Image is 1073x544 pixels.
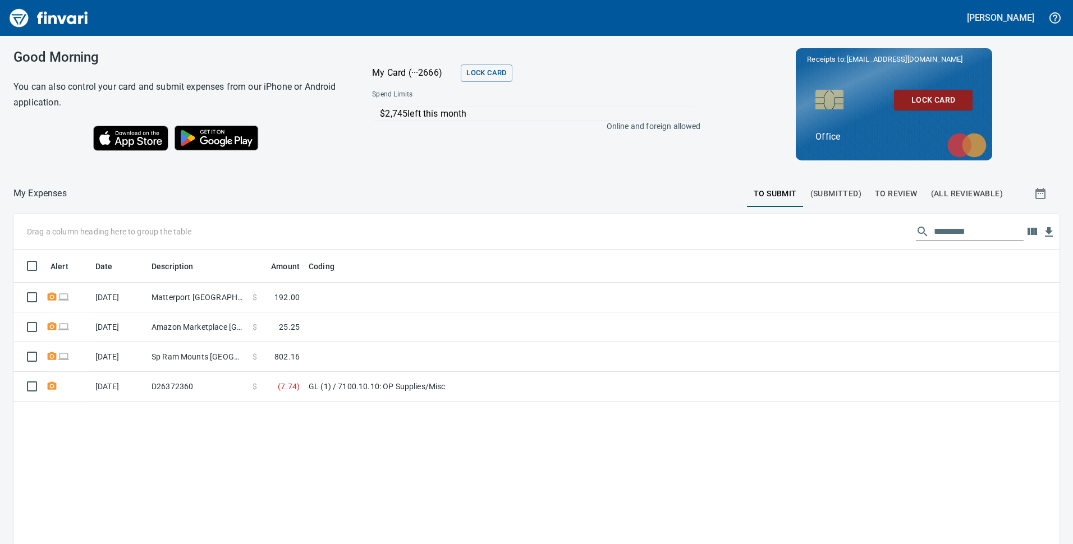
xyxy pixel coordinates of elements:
[147,342,248,372] td: Sp Ram Mounts [GEOGRAPHIC_DATA] [GEOGRAPHIC_DATA]
[754,187,797,201] span: To Submit
[46,323,58,330] span: Receipt Required
[461,64,512,82] button: Lock Card
[372,89,556,100] span: Spend Limits
[466,67,506,80] span: Lock Card
[51,260,68,273] span: Alert
[13,187,67,200] p: My Expenses
[846,54,964,64] span: [EMAIL_ADDRESS][DOMAIN_NAME]
[964,9,1037,26] button: [PERSON_NAME]
[931,187,1003,201] span: (All Reviewable)
[13,49,344,65] h3: Good Morning
[875,187,918,201] span: To Review
[93,126,168,151] img: Download on the App Store
[815,130,973,144] p: Office
[27,226,191,237] p: Drag a column heading here to group the table
[58,323,70,330] span: Online transaction
[278,381,300,392] span: ( 7.74 )
[91,312,147,342] td: [DATE]
[372,66,456,80] p: My Card (···2666)
[253,292,257,303] span: $
[147,312,248,342] td: Amazon Marketplace [GEOGRAPHIC_DATA] [GEOGRAPHIC_DATA]
[894,90,973,110] button: Lock Card
[91,372,147,402] td: [DATE]
[279,321,300,333] span: 25.25
[91,283,147,312] td: [DATE]
[363,121,700,132] p: Online and foreign allowed
[309,260,334,273] span: Coding
[256,260,300,273] span: Amount
[380,107,695,121] p: $2,745 left this month
[13,79,344,110] h6: You can also control your card and submit expenses from our iPhone or Android application.
[903,93,964,107] span: Lock Card
[274,351,300,362] span: 802.16
[942,127,992,163] img: mastercard.svg
[271,260,300,273] span: Amount
[152,260,208,273] span: Description
[274,292,300,303] span: 192.00
[1040,224,1057,241] button: Download Table
[95,260,127,273] span: Date
[51,260,83,273] span: Alert
[147,372,248,402] td: D26372360
[168,119,265,156] img: Get it on Google Play
[46,293,58,301] span: Receipt Required
[13,187,67,200] nav: breadcrumb
[253,321,257,333] span: $
[46,382,58,390] span: Receipt Required
[253,351,257,362] span: $
[147,283,248,312] td: Matterport [GEOGRAPHIC_DATA] [GEOGRAPHIC_DATA]
[253,381,257,392] span: $
[807,54,981,65] p: Receipts to:
[810,187,861,201] span: (Submitted)
[152,260,194,273] span: Description
[1024,180,1060,207] button: Show transactions within a particular date range
[58,353,70,360] span: Online transaction
[309,260,349,273] span: Coding
[967,12,1034,24] h5: [PERSON_NAME]
[1024,223,1040,240] button: Choose columns to display
[304,372,585,402] td: GL (1) / 7100.10.10: OP Supplies/Misc
[91,342,147,372] td: [DATE]
[95,260,113,273] span: Date
[58,293,70,301] span: Online transaction
[7,4,91,31] img: Finvari
[46,353,58,360] span: Receipt Required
